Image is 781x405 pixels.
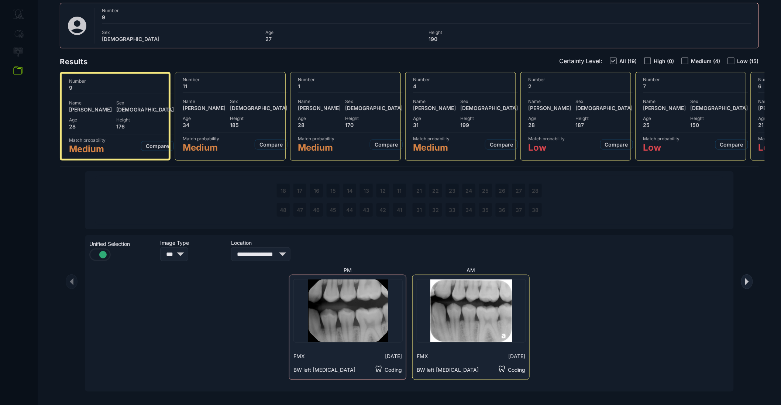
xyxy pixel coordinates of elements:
[620,58,637,64] span: All (19)
[516,188,522,194] span: 27
[397,207,402,213] span: 41
[737,58,759,64] span: Low (15)
[643,83,748,89] span: 7
[467,267,475,273] span: AM
[116,117,174,123] span: Height
[413,136,450,141] span: Match probability
[69,123,112,130] span: 28
[413,99,456,104] span: Name
[183,77,288,82] span: Number
[298,122,341,128] span: 28
[102,30,261,35] span: Sex
[313,207,320,213] span: 46
[385,367,402,373] span: Coding
[298,142,334,153] span: Medium
[141,141,174,151] button: Compare
[605,141,628,148] span: Compare
[69,78,174,84] span: Number
[417,367,479,373] span: BW left [MEDICAL_DATA]
[330,188,336,194] span: 15
[345,116,403,121] span: Height
[259,141,283,148] span: Compare
[429,30,588,35] span: Height
[600,140,633,150] button: Compare
[298,105,341,111] span: [PERSON_NAME]
[398,188,402,194] span: 11
[230,99,288,104] span: Sex
[69,117,112,123] span: Age
[298,116,341,121] span: Age
[643,99,686,104] span: Name
[370,140,403,150] button: Compare
[499,207,506,213] span: 36
[559,57,603,65] span: Certainty Level:
[60,57,87,66] span: Results
[460,122,518,128] span: 199
[69,100,112,106] span: Name
[69,144,106,154] span: Medium
[280,207,287,213] span: 48
[89,241,156,247] span: Unified Selection
[460,116,518,121] span: Height
[413,77,518,82] span: Number
[449,188,456,194] span: 23
[460,105,518,111] span: [DEMOGRAPHIC_DATA]
[516,207,522,213] span: 37
[66,15,88,37] img: svg%3e
[691,122,748,128] span: 150
[102,14,751,20] span: 9
[528,122,571,128] span: 28
[183,99,226,104] span: Name
[575,99,633,104] span: Sex
[643,142,680,153] span: Low
[508,353,525,359] span: [DATE]
[293,367,355,373] span: BW left [MEDICAL_DATA]
[413,142,450,153] span: Medium
[532,207,539,213] span: 38
[643,136,680,141] span: Match probability
[575,116,633,121] span: Height
[255,140,288,150] button: Compare
[102,36,261,42] span: [DEMOGRAPHIC_DATA]
[691,105,748,111] span: [DEMOGRAPHIC_DATA]
[433,207,439,213] span: 32
[528,136,565,141] span: Match probability
[102,8,751,13] span: Number
[297,207,303,213] span: 47
[433,188,439,194] span: 22
[490,141,513,148] span: Compare
[413,116,456,121] span: Age
[482,207,489,213] span: 35
[416,207,422,213] span: 31
[330,207,337,213] span: 45
[485,140,518,150] button: Compare
[416,188,422,194] span: 21
[466,207,472,213] span: 34
[429,36,588,42] span: 190
[298,83,403,89] span: 1
[643,105,686,111] span: [PERSON_NAME]
[298,99,341,104] span: Name
[347,207,353,213] span: 44
[298,77,403,82] span: Number
[345,105,403,111] span: [DEMOGRAPHIC_DATA]
[183,142,219,153] span: Medium
[183,122,226,128] span: 34
[298,136,334,141] span: Match probability
[231,240,297,246] span: Location
[265,36,424,42] span: 27
[413,83,518,89] span: 4
[69,85,174,91] span: 9
[482,188,489,194] span: 25
[116,123,174,130] span: 176
[575,122,633,128] span: 187
[528,99,571,104] span: Name
[230,105,288,111] span: [DEMOGRAPHIC_DATA]
[643,122,686,128] span: 25
[230,122,288,128] span: 185
[417,353,428,359] span: FMX
[69,137,106,143] span: Match probability
[380,207,386,213] span: 42
[297,188,303,194] span: 17
[460,99,518,104] span: Sex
